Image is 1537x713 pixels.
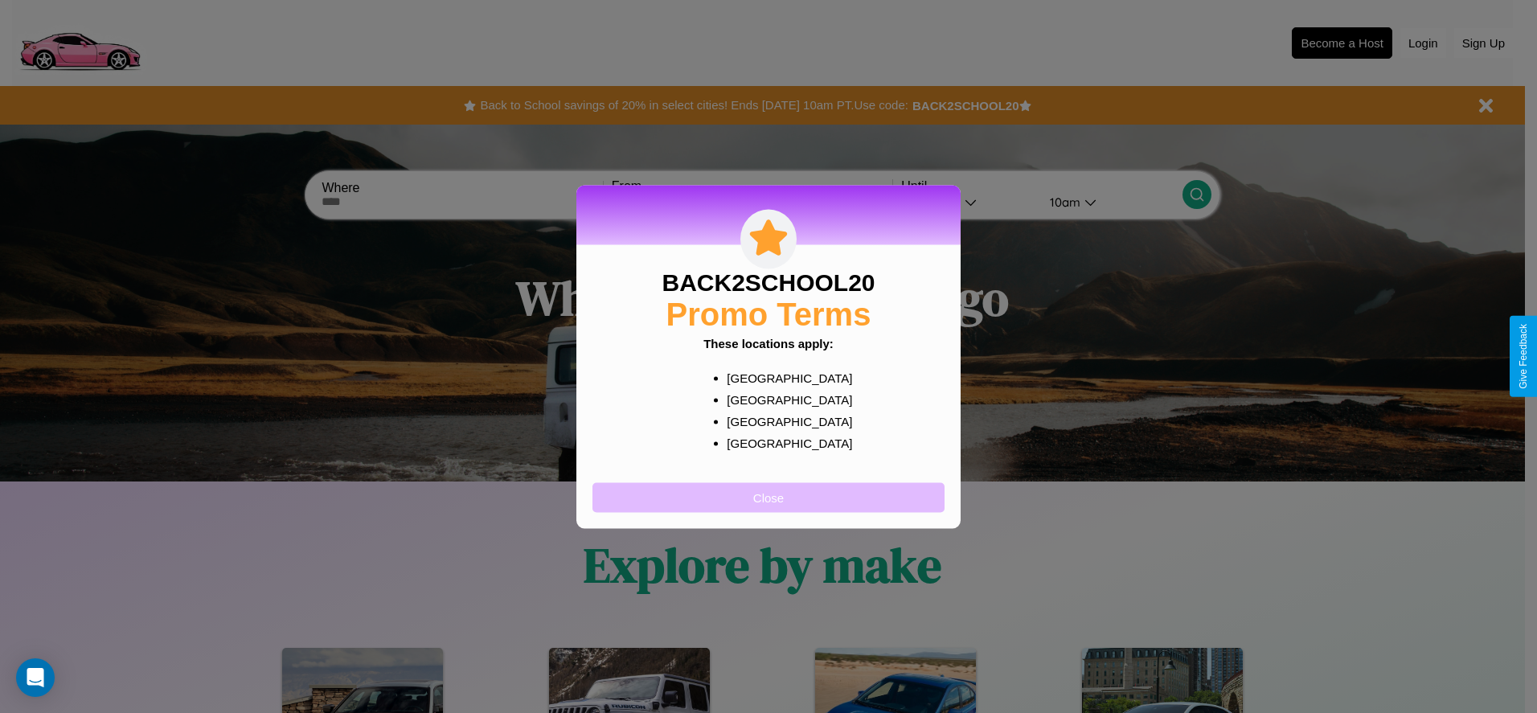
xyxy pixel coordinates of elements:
div: Give Feedback [1518,324,1529,389]
button: Close [592,482,945,512]
h3: BACK2SCHOOL20 [662,268,875,296]
div: Open Intercom Messenger [16,658,55,697]
p: [GEOGRAPHIC_DATA] [727,432,842,453]
h2: Promo Terms [666,296,871,332]
p: [GEOGRAPHIC_DATA] [727,410,842,432]
p: [GEOGRAPHIC_DATA] [727,388,842,410]
b: These locations apply: [703,336,834,350]
p: [GEOGRAPHIC_DATA] [727,367,842,388]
